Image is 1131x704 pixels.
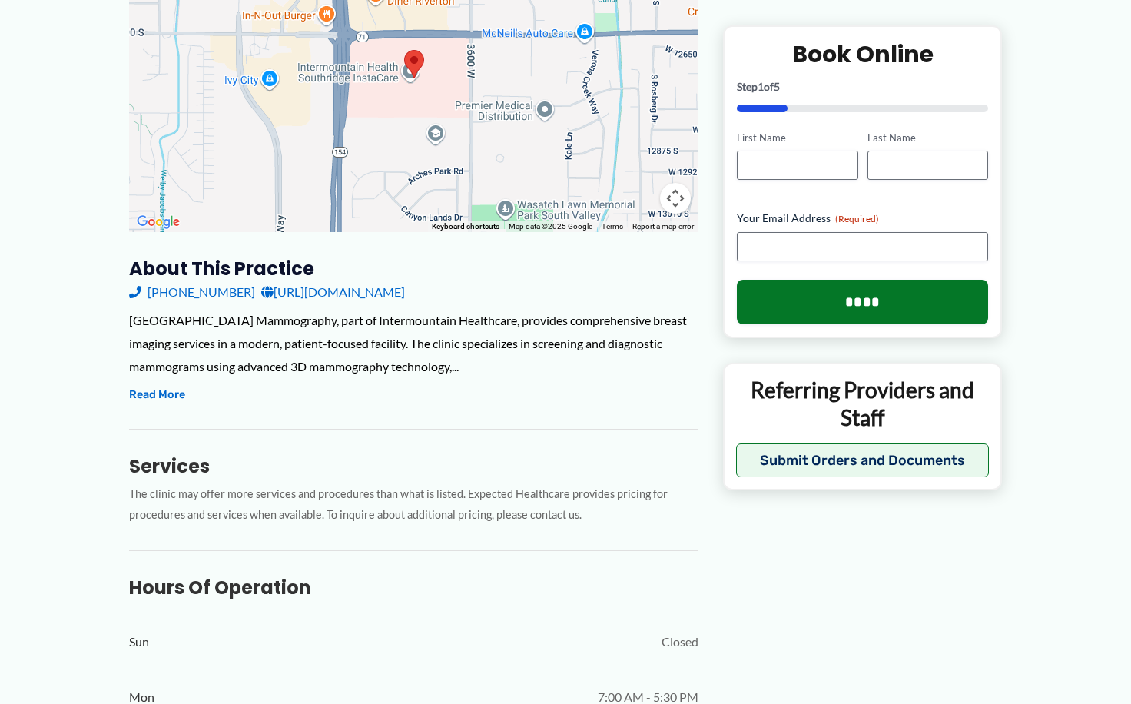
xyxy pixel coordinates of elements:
[129,576,698,599] h3: Hours of Operation
[129,386,185,404] button: Read More
[774,79,780,92] span: 5
[261,281,405,304] a: [URL][DOMAIN_NAME]
[129,257,698,281] h3: About this practice
[509,222,592,231] span: Map data ©2025 Google
[660,183,691,214] button: Map camera controls
[632,222,694,231] a: Report a map error
[133,212,184,232] a: Open this area in Google Maps (opens a new window)
[129,454,698,478] h3: Services
[129,309,698,377] div: [GEOGRAPHIC_DATA] Mammography, part of Intermountain Healthcare, provides comprehensive breast im...
[129,484,698,526] p: The clinic may offer more services and procedures than what is listed. Expected Healthcare provid...
[758,79,764,92] span: 1
[736,376,989,432] p: Referring Providers and Staff
[867,130,988,144] label: Last Name
[737,38,988,68] h2: Book Online
[129,281,255,304] a: [PHONE_NUMBER]
[432,221,499,232] button: Keyboard shortcuts
[835,213,879,224] span: (Required)
[737,211,988,226] label: Your Email Address
[662,630,698,653] span: Closed
[133,212,184,232] img: Google
[736,443,989,477] button: Submit Orders and Documents
[129,630,149,653] span: Sun
[602,222,623,231] a: Terms (opens in new tab)
[737,81,988,91] p: Step of
[737,130,857,144] label: First Name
